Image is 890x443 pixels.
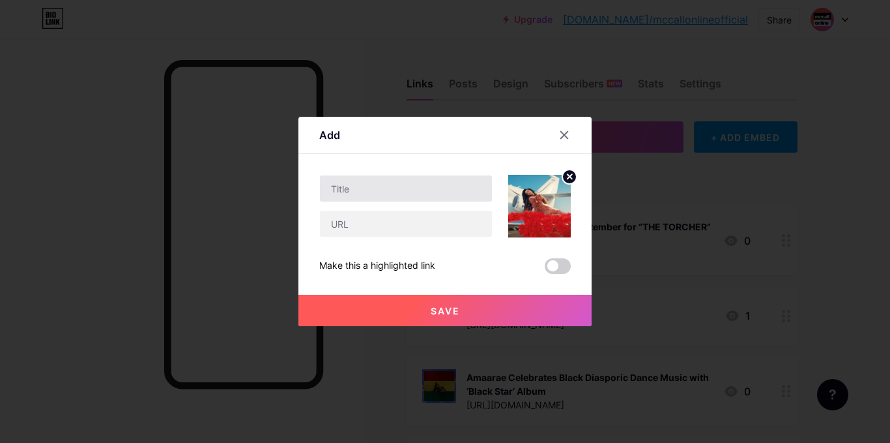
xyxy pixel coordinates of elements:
img: link_thumbnail [508,175,571,237]
button: Save [298,295,592,326]
span: Save [431,305,460,316]
input: Title [320,176,492,202]
input: URL [320,211,492,237]
div: Make this a highlighted link [319,258,435,274]
div: Add [319,127,340,143]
